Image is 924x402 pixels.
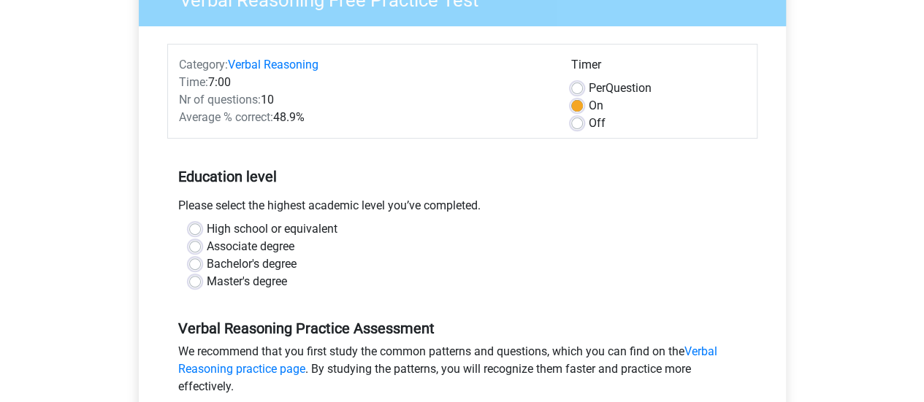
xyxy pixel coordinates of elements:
div: We recommend that you first study the common patterns and questions, which you can find on the . ... [167,343,757,401]
div: Please select the highest academic level you’ve completed. [167,197,757,220]
h5: Verbal Reasoning Practice Assessment [178,320,747,337]
span: Nr of questions: [179,93,261,107]
span: Category: [179,58,228,71]
h5: Education level [178,162,747,191]
span: Time: [179,75,208,89]
div: Timer [571,56,746,80]
label: On [589,97,603,115]
span: Average % correct: [179,110,273,124]
div: 7:00 [168,74,560,91]
label: Master's degree [207,273,287,290]
label: Off [589,115,606,132]
div: 10 [168,91,560,109]
label: Question [589,80,652,97]
a: Verbal Reasoning [228,58,318,71]
label: Associate degree [207,238,294,255]
label: High school or equivalent [207,220,337,238]
span: Per [589,81,606,95]
label: Bachelor's degree [207,255,297,273]
div: 48.9% [168,109,560,126]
